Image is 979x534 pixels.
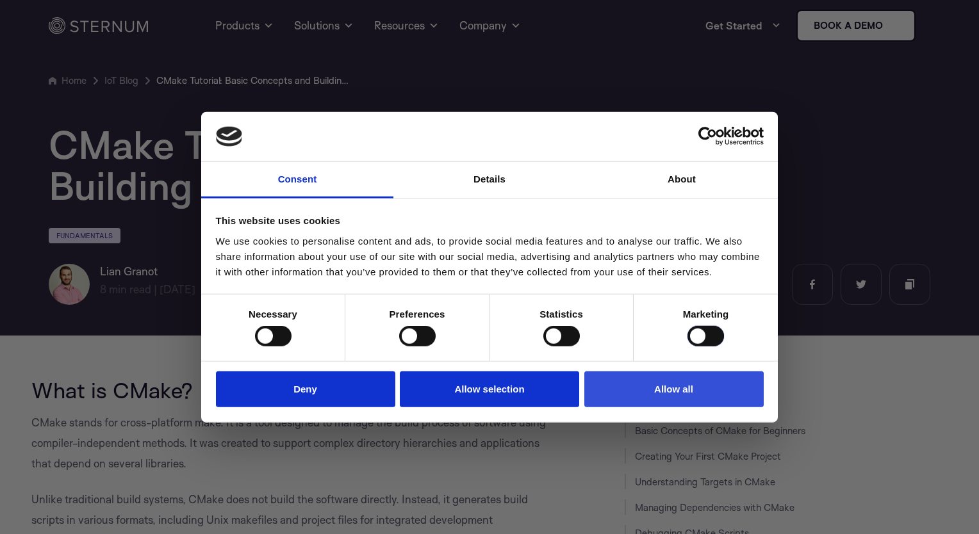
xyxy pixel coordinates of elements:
strong: Necessary [249,309,297,320]
a: Usercentrics Cookiebot - opens in a new window [652,127,764,146]
button: Allow selection [400,371,579,407]
button: Deny [216,371,395,407]
button: Allow all [584,371,764,407]
img: logo [216,126,243,147]
a: Consent [201,162,393,198]
strong: Preferences [390,309,445,320]
iframe: Popup CTA [238,97,741,437]
a: Details [393,162,586,198]
div: This website uses cookies [216,213,764,229]
div: We use cookies to personalise content and ads, to provide social media features and to analyse ou... [216,234,764,280]
a: About [586,162,778,198]
strong: Marketing [683,309,729,320]
strong: Statistics [539,309,583,320]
